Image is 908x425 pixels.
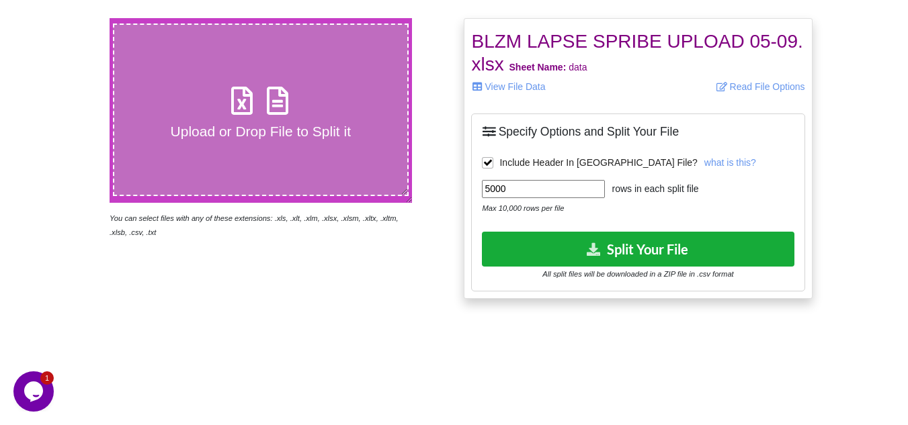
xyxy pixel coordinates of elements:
span: data [509,62,587,73]
button: Split Your File [482,232,794,266]
h2: BLZM LAPSE SPRIBE UPLOAD 05-09.xlsx [471,30,804,75]
iframe: chat widget [13,371,56,412]
i: All split files will be downloaded in a ZIP file in .csv format [542,270,733,278]
h5: Specify Options and Split Your File [482,124,794,139]
span: what is this? [704,157,756,168]
h4: Upload or Drop File to Split it [114,123,408,140]
label: Include Header In [GEOGRAPHIC_DATA] File? [482,157,697,169]
p: Read File Options [649,80,805,93]
p: View File Data [471,80,628,93]
label: rows in each split file [605,182,698,196]
i: You can select files with any of these extensions: .xls, .xlt, .xlm, .xlsx, .xlsm, .xltx, .xltm, ... [110,214,399,236]
b: Sheet Name: [509,62,567,73]
i: Max 10,000 rows per file [482,204,564,212]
